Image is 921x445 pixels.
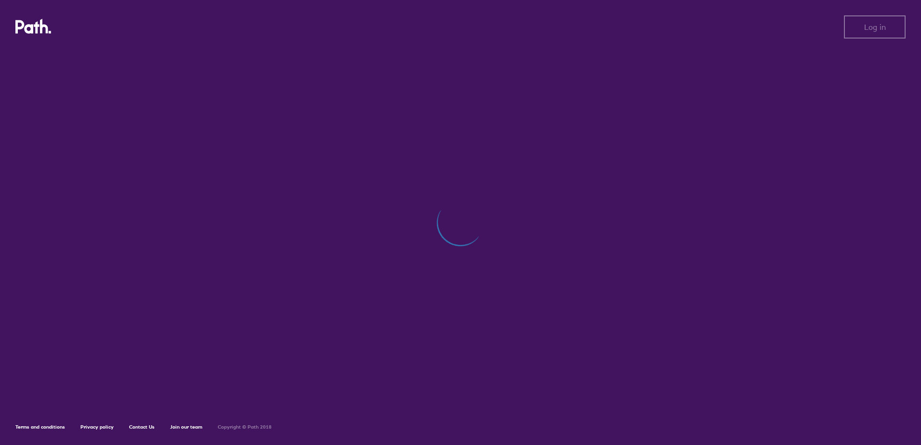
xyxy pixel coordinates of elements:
[15,424,65,430] a: Terms and conditions
[129,424,155,430] a: Contact Us
[844,15,906,39] button: Log in
[218,424,272,430] h6: Copyright © Path 2018
[170,424,202,430] a: Join our team
[80,424,114,430] a: Privacy policy
[864,23,886,31] span: Log in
